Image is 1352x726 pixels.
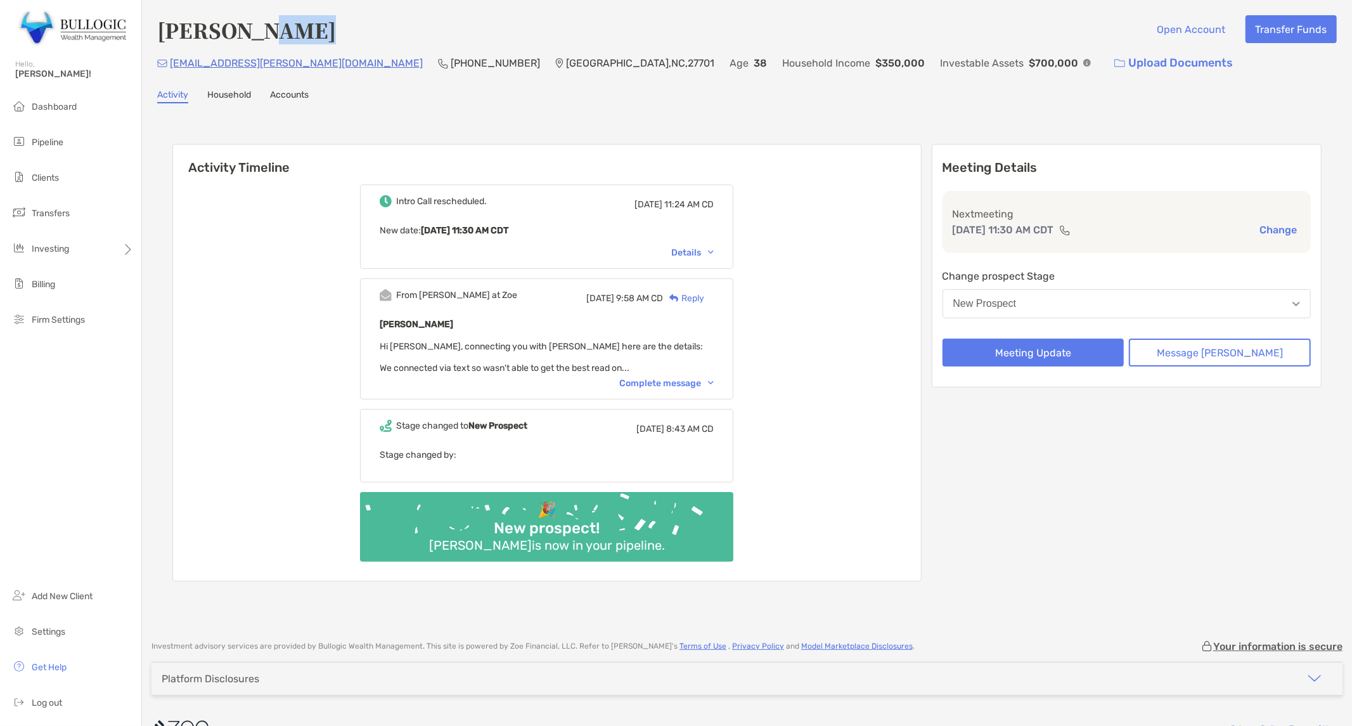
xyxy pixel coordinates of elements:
p: Investment advisory services are provided by Bullogic Wealth Management . This site is powered by... [151,642,915,651]
span: Pipeline [32,137,63,148]
span: Investing [32,243,69,254]
img: billing icon [11,276,27,291]
p: New date : [380,223,714,238]
b: [DATE] 11:30 AM CDT [421,225,508,236]
img: communication type [1059,225,1071,235]
p: [GEOGRAPHIC_DATA] , NC , 27701 [566,55,714,71]
img: Location Icon [555,58,563,68]
img: firm-settings icon [11,311,27,327]
span: [DATE] [636,424,664,434]
p: $350,000 [875,55,925,71]
img: Event icon [380,420,392,432]
button: Transfer Funds [1246,15,1337,43]
div: Reply [663,292,704,305]
img: clients icon [11,169,27,185]
span: [PERSON_NAME]! [15,68,134,79]
p: Household Income [782,55,870,71]
img: transfers icon [11,205,27,220]
div: Intro Call rescheduled. [396,196,487,207]
a: Terms of Use [679,642,726,651]
a: Model Marketplace Disclosures [801,642,913,651]
p: Your information is secure [1213,640,1342,652]
img: settings icon [11,623,27,638]
img: Chevron icon [708,250,714,254]
span: Transfers [32,208,70,219]
p: 38 [754,55,767,71]
p: [DATE] 11:30 AM CDT [953,222,1054,238]
div: New prospect! [489,519,605,538]
img: add_new_client icon [11,588,27,603]
p: Stage changed by: [380,447,714,463]
div: 🎉 [532,501,562,519]
button: Message [PERSON_NAME] [1129,339,1311,366]
img: button icon [1114,59,1125,68]
img: Open dropdown arrow [1292,302,1300,306]
img: Zoe Logo [15,5,126,51]
img: icon arrow [1307,671,1322,686]
img: Event icon [380,289,392,301]
p: $700,000 [1029,55,1078,71]
span: 8:43 AM CD [666,424,714,434]
span: [DATE] [634,199,662,210]
img: Email Icon [157,60,167,67]
button: New Prospect [943,289,1311,318]
b: [PERSON_NAME] [380,319,453,330]
h4: [PERSON_NAME] [157,15,336,44]
div: From [PERSON_NAME] at Zoe [396,290,517,301]
span: Billing [32,279,55,290]
div: New Prospect [953,298,1017,309]
span: Get Help [32,662,67,673]
p: Investable Assets [940,55,1024,71]
a: Accounts [270,89,309,103]
span: Clients [32,172,59,183]
span: Firm Settings [32,314,85,325]
p: [PHONE_NUMBER] [451,55,540,71]
span: Dashboard [32,101,77,112]
span: 11:24 AM CD [664,199,714,210]
a: Privacy Policy [732,642,784,651]
div: Stage changed to [396,420,527,431]
span: Log out [32,697,62,708]
b: New Prospect [468,420,527,431]
p: [EMAIL_ADDRESS][PERSON_NAME][DOMAIN_NAME] [170,55,423,71]
div: Platform Disclosures [162,673,259,685]
p: Change prospect Stage [943,268,1311,284]
button: Change [1256,223,1301,237]
img: dashboard icon [11,98,27,113]
div: Complete message [619,378,714,389]
a: Household [207,89,251,103]
a: Activity [157,89,188,103]
img: Info Icon [1083,59,1091,67]
img: Phone Icon [438,58,448,68]
div: [PERSON_NAME] is now in your pipeline. [424,538,670,553]
span: [DATE] [586,293,614,304]
img: Chevron icon [708,381,714,385]
p: Meeting Details [943,160,1311,176]
a: Upload Documents [1106,49,1241,77]
span: Add New Client [32,591,93,602]
button: Meeting Update [943,339,1124,366]
span: Settings [32,626,65,637]
h6: Activity Timeline [173,145,921,175]
button: Open Account [1147,15,1235,43]
span: 9:58 AM CD [616,293,663,304]
img: investing icon [11,240,27,256]
img: pipeline icon [11,134,27,149]
div: Details [671,247,714,258]
img: get-help icon [11,659,27,674]
span: Hi [PERSON_NAME], connecting you with [PERSON_NAME] here are the details: We connected via text s... [380,341,703,373]
img: Confetti [360,492,733,551]
p: Next meeting [953,206,1301,222]
p: Age [730,55,749,71]
img: Event icon [380,195,392,207]
img: logout icon [11,694,27,710]
img: Reply icon [669,294,679,302]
